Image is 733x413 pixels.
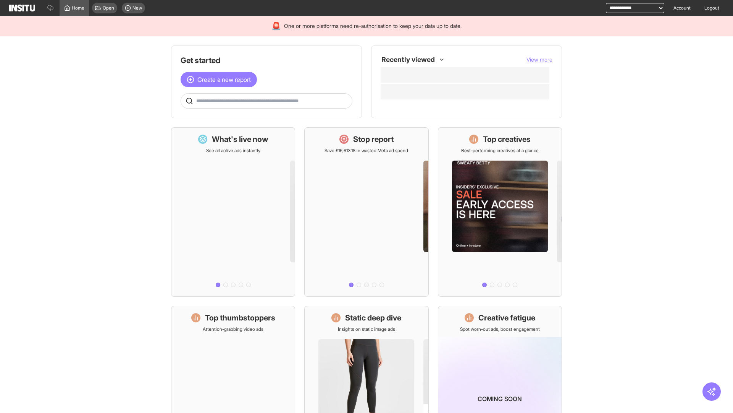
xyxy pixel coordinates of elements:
p: Attention-grabbing video ads [203,326,263,332]
span: Open [103,5,114,11]
p: Save £16,613.18 in wasted Meta ad spend [325,148,408,154]
p: Best-performing creatives at a glance [461,148,539,154]
h1: Stop report [353,134,394,145]
a: What's live nowSee all active ads instantly [171,127,295,297]
h1: Get started [181,55,352,66]
span: One or more platforms need re-authorisation to keep your data up to date. [284,22,462,30]
a: Top creativesBest-performing creatives at a glance [438,127,562,297]
p: Insights on static image ads [338,326,395,332]
span: New [132,5,142,11]
h1: Top thumbstoppers [205,312,275,323]
p: See all active ads instantly [206,148,260,154]
span: Create a new report [197,75,251,84]
h1: What's live now [212,134,268,145]
div: 🚨 [271,21,281,31]
img: Logo [9,5,35,11]
button: View more [526,56,552,63]
h1: Static deep dive [345,312,401,323]
a: Stop reportSave £16,613.18 in wasted Meta ad spend [304,127,428,297]
span: Home [72,5,84,11]
h1: Top creatives [483,134,531,145]
button: Create a new report [181,72,257,87]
